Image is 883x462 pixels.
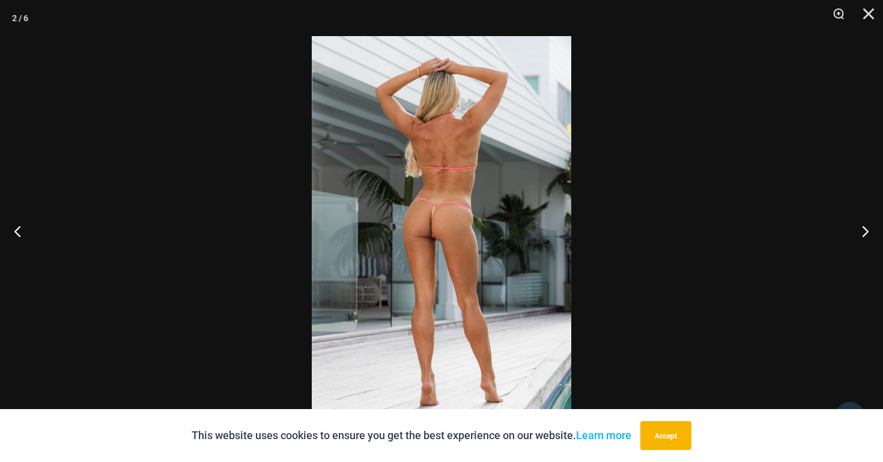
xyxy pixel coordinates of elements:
[192,427,631,445] p: This website uses cookies to ensure you get the best experience on our website.
[640,421,691,450] button: Accept
[838,201,883,261] button: Next
[12,9,28,27] div: 2 / 6
[576,429,631,442] a: Learn more
[312,36,571,426] img: Bubble Mesh Highlight Pink 819 One Piece 03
